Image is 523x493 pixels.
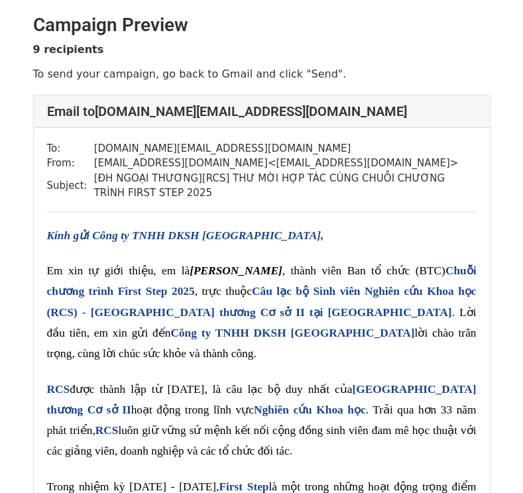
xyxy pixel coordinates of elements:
[94,156,477,171] td: [EMAIL_ADDRESS][DOMAIN_NAME] < [EMAIL_ADDRESS][DOMAIN_NAME] >
[47,264,190,277] span: Em xin tự giới thiệu, em là
[219,480,268,493] span: First Step
[47,141,94,156] td: To:
[47,171,94,201] td: Subject:
[33,43,104,56] strong: 9 recipients
[47,404,479,437] span: . Trải qua hơn 33 năm phát triển,
[254,404,366,416] span: Nghiên cứu Khoa học
[47,383,70,396] span: RCS
[33,14,491,36] h2: Campaign Preview
[170,327,414,339] span: Công ty TNHH DKSH [GEOGRAPHIC_DATA]
[95,424,119,437] span: RCS
[190,264,282,277] span: [PERSON_NAME]
[195,285,252,298] span: , trực thuộc
[47,229,324,242] span: Kính gửi Công ty TNHH DKSH [GEOGRAPHIC_DATA],
[94,171,477,201] td: [ĐH NGOẠI THƯƠNG][RCS] THƯ MỜI HỢP TÁC CÙNG CHUỖI CHƯƠNG TRÌNH FIRST STEP 2025
[47,424,479,457] span: luôn giữ vững sứ mệnh kết nối cộng đồng sinh viên đam mê học thuật với các giảng viên, doanh nghi...
[131,404,254,416] span: hoạt động trong lĩnh vực
[47,103,477,119] h4: Email to [DOMAIN_NAME][EMAIL_ADDRESS][DOMAIN_NAME]
[47,480,219,493] span: Trong nhiệm kỳ [DATE] - [DATE],
[94,141,477,156] td: [DOMAIN_NAME][EMAIL_ADDRESS][DOMAIN_NAME]
[70,383,352,396] span: được thành lập từ [DATE], là câu lạc bộ duy nhất của
[47,156,94,171] td: From:
[47,285,479,318] span: Câu lạc bộ Sinh viên Nghiên cứu Khoa học (RCS) - [GEOGRAPHIC_DATA] thương Cơ sở II tại [GEOGRAPHI...
[282,264,445,277] span: , thành viên Ban tổ chức (BTC)
[47,327,479,360] span: lời chào trân trọng, cùng lời chúc sức khỏe và thành công.
[47,383,479,416] span: [GEOGRAPHIC_DATA] thương Cơ sở II
[47,306,479,339] span: . Lời đầu tiên, em xin gửi đến
[47,264,479,298] span: Chuỗi chương trình First Step 2025
[33,67,491,81] p: To send your campaign, go back to Gmail and click "Send".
